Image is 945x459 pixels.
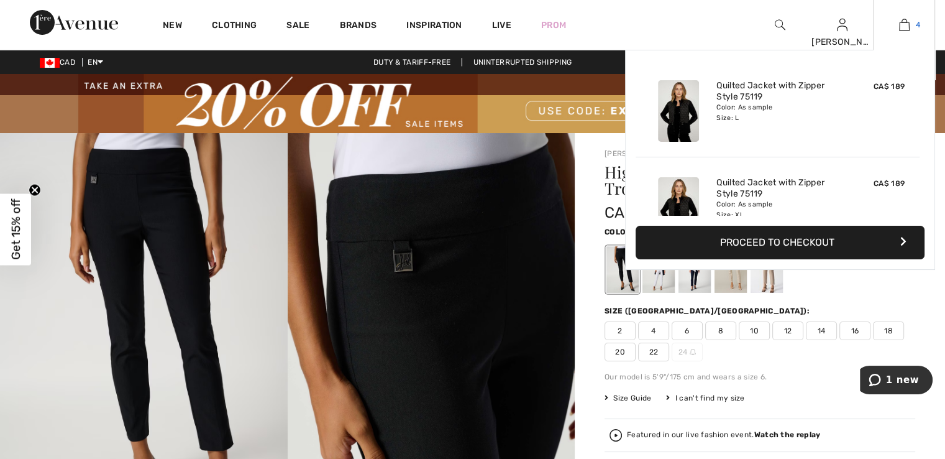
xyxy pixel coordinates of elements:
div: [PERSON_NAME] [811,35,872,49]
img: Quilted Jacket with Zipper Style 75119 [658,177,699,239]
span: CA$ 189 [874,82,905,91]
span: Get 15% off [9,199,23,260]
a: [PERSON_NAME] [605,149,667,158]
div: Color: As sample Size: L [716,103,839,123]
a: 4 [874,17,934,32]
span: 2 [605,322,636,340]
div: Size ([GEOGRAPHIC_DATA]/[GEOGRAPHIC_DATA]): [605,305,812,317]
span: 24 [672,343,703,361]
img: Quilted Jacket with Zipper Style 75119 [658,80,699,142]
a: Quilted Jacket with Zipper Style 75119 [716,80,839,103]
a: Quilted Jacket with Zipper Style 75119 [716,177,839,200]
a: Clothing [212,20,257,33]
img: 1ère Avenue [30,10,118,35]
span: 6 [672,322,703,340]
span: CAD [40,58,80,67]
img: search the website [775,17,785,32]
span: 10 [739,322,770,340]
img: My Info [837,17,847,32]
div: Midnight Blue 40 [678,246,711,293]
div: Color: As sample Size: XL [716,200,839,220]
div: I can't find my size [666,392,744,404]
img: Watch the replay [609,429,622,442]
div: Black [606,246,639,293]
a: Live [492,19,511,32]
div: Dune [751,246,783,293]
span: 4 [638,322,669,340]
span: Size Guide [605,392,651,404]
h1: High-waisted Ankle-length Trousers Style 201483 [605,164,864,197]
strong: Watch the replay [754,430,821,439]
div: Our model is 5'9"/175 cm and wears a size 6. [605,371,915,382]
span: EN [88,58,103,67]
span: CA$ 129 [605,204,662,221]
span: CA$ 189 [874,179,905,188]
span: 16 [839,322,870,340]
span: 22 [638,343,669,361]
img: ring-m.svg [690,349,696,355]
span: 12 [772,322,803,340]
a: Prom [541,19,566,32]
a: New [163,20,182,33]
button: Proceed to Checkout [636,226,924,259]
div: White [642,246,675,293]
span: 14 [806,322,837,340]
span: 8 [705,322,736,340]
a: Sign In [837,19,847,30]
button: Close teaser [29,184,41,197]
img: My Bag [899,17,910,32]
span: 18 [873,322,904,340]
span: Color: [605,228,634,236]
span: 4 [916,19,920,30]
span: 20 [605,343,636,361]
a: Sale [286,20,309,33]
div: Moonstone [714,246,747,293]
div: Featured in our live fashion event. [627,431,820,439]
span: Inspiration [406,20,462,33]
a: Brands [340,20,377,33]
iframe: Opens a widget where you can chat to one of our agents [860,366,933,397]
img: Canadian Dollar [40,58,60,68]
